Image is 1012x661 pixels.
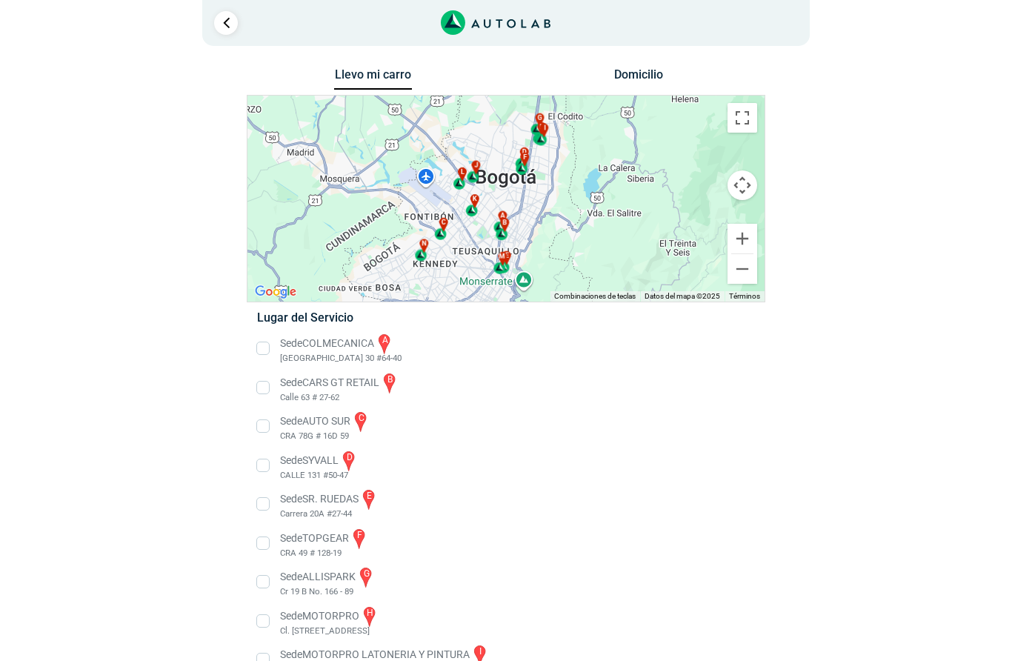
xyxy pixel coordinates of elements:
a: Abre esta zona en Google Maps (se abre en una nueva ventana) [251,282,300,302]
button: Domicilio [600,67,678,89]
span: j [474,161,478,171]
span: h [540,122,545,133]
span: n [422,239,426,249]
span: a [500,211,505,222]
img: Google [251,282,300,302]
span: l [461,167,465,178]
span: i [544,123,546,133]
span: b [502,218,507,228]
button: Reducir [728,254,757,284]
a: Link al sitio de autolab [441,15,551,29]
span: Datos del mapa ©2025 [645,292,720,300]
a: Ir al paso anterior [214,11,238,35]
button: Ampliar [728,224,757,253]
button: Controles de visualización del mapa [728,170,757,200]
a: Términos (se abre en una nueva pestaña) [729,292,760,300]
span: k [473,194,477,205]
span: c [442,218,446,228]
span: m [499,252,505,262]
span: g [538,113,542,124]
button: Combinaciones de teclas [554,291,636,302]
span: d [522,147,527,158]
h5: Lugar del Servicio [257,310,754,325]
span: e [505,251,509,262]
span: f [523,153,527,163]
button: Llevo mi carro [334,67,412,90]
button: Cambiar a la vista en pantalla completa [728,103,757,133]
